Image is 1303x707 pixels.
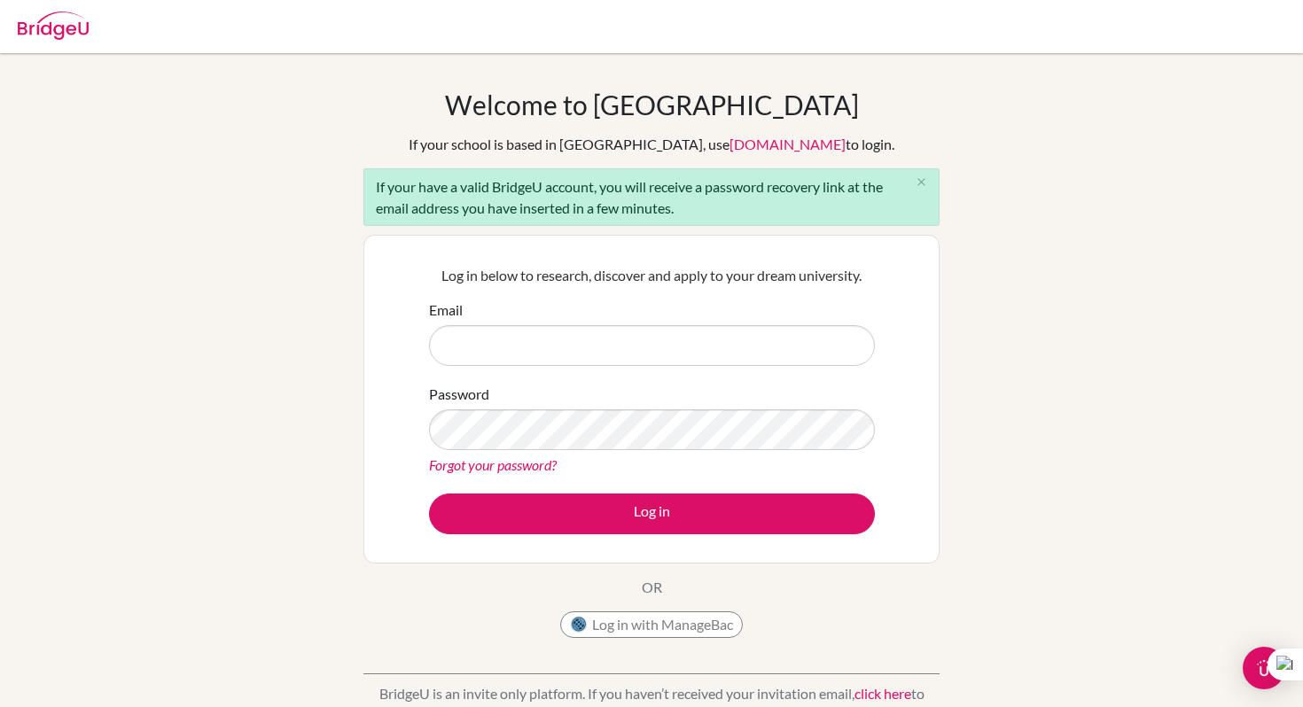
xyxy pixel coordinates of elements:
[854,685,911,702] a: click here
[730,136,846,152] a: [DOMAIN_NAME]
[429,456,557,473] a: Forgot your password?
[429,265,875,286] p: Log in below to research, discover and apply to your dream university.
[429,384,489,405] label: Password
[903,169,939,196] button: Close
[429,299,463,321] label: Email
[409,134,894,155] div: If your school is based in [GEOGRAPHIC_DATA], use to login.
[18,12,89,40] img: Bridge-U
[915,175,928,189] i: close
[1243,647,1285,689] div: Open Intercom Messenger
[445,89,859,120] h1: Welcome to [GEOGRAPHIC_DATA]
[363,168,940,226] div: If your have a valid BridgeU account, you will receive a password recovery link at the email addr...
[642,577,662,598] p: OR
[560,611,743,638] button: Log in with ManageBac
[429,493,875,534] button: Log in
